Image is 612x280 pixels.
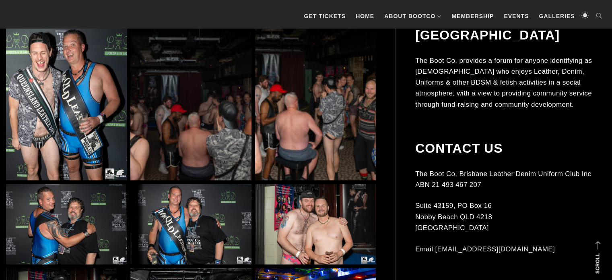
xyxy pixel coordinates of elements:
a: Events [500,4,533,28]
p: Email: [415,244,606,255]
strong: Scroll [595,253,600,274]
p: The Boot Co. provides a forum for anyone identifying as [DEMOGRAPHIC_DATA] who enjoys Leather, De... [415,55,606,110]
a: Home [352,4,378,28]
a: GET TICKETS [300,4,350,28]
p: Suite 43159, PO Box 16 Nobby Beach QLD 4218 [GEOGRAPHIC_DATA] [415,200,606,233]
h2: Contact Us [415,141,606,156]
p: The Boot Co. Brisbane Leather Denim Uniform Club Inc ABN 21 493 467 207 [415,168,606,190]
a: About BootCo [380,4,445,28]
a: Galleries [535,4,579,28]
a: Membership [447,4,498,28]
a: [EMAIL_ADDRESS][DOMAIN_NAME] [435,245,555,253]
